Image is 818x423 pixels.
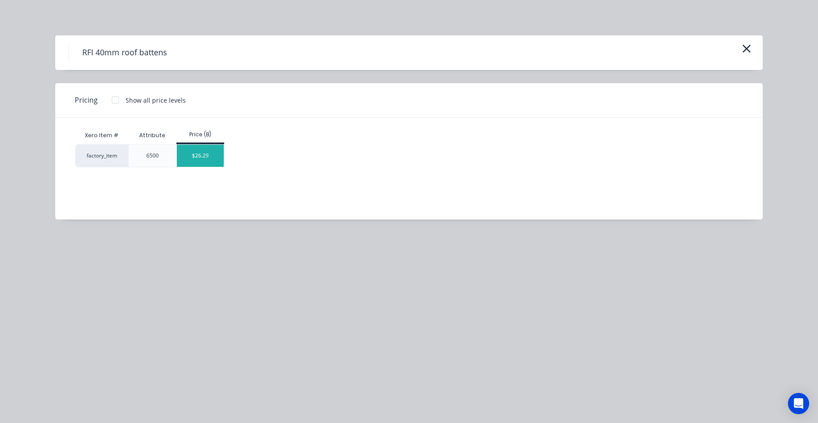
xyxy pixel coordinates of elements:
[146,152,159,160] div: 6500
[75,95,98,105] span: Pricing
[132,124,172,146] div: Attribute
[69,44,180,61] h4: RFI 40mm roof battens
[176,131,225,138] div: Price (B)
[75,144,128,167] div: factory_item
[788,393,809,414] div: Open Intercom Messenger
[177,145,224,167] div: $26.29
[75,127,128,144] div: Xero Item #
[126,96,186,105] div: Show all price levels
